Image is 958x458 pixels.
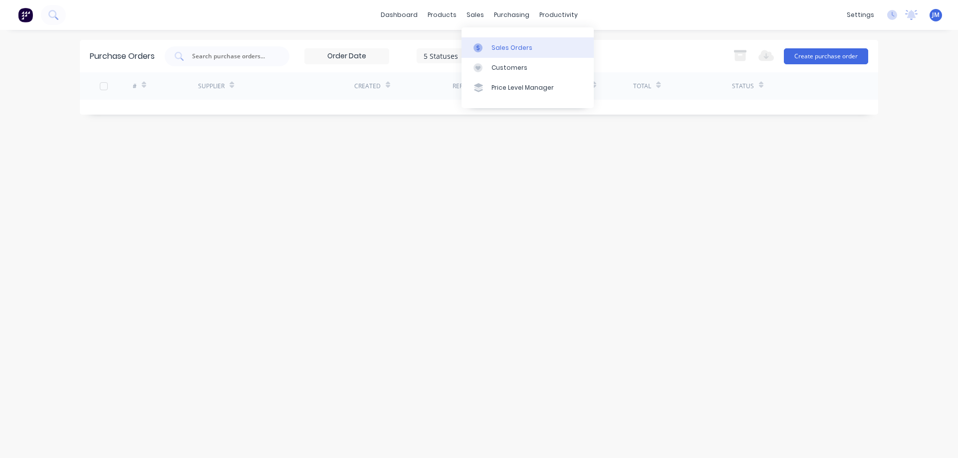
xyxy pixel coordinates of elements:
[633,82,651,91] div: Total
[191,51,274,61] input: Search purchase orders...
[491,63,527,72] div: Customers
[18,7,33,22] img: Factory
[354,82,381,91] div: Created
[133,82,137,91] div: #
[462,7,489,22] div: sales
[491,83,554,92] div: Price Level Manager
[932,10,940,19] span: JM
[489,7,534,22] div: purchasing
[784,48,868,64] button: Create purchase order
[198,82,225,91] div: Supplier
[305,49,389,64] input: Order Date
[732,82,754,91] div: Status
[90,50,155,62] div: Purchase Orders
[424,50,495,61] div: 5 Statuses
[453,82,485,91] div: Reference
[462,37,594,57] a: Sales Orders
[842,7,879,22] div: settings
[462,78,594,98] a: Price Level Manager
[376,7,423,22] a: dashboard
[491,43,532,52] div: Sales Orders
[423,7,462,22] div: products
[462,58,594,78] a: Customers
[534,7,583,22] div: productivity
